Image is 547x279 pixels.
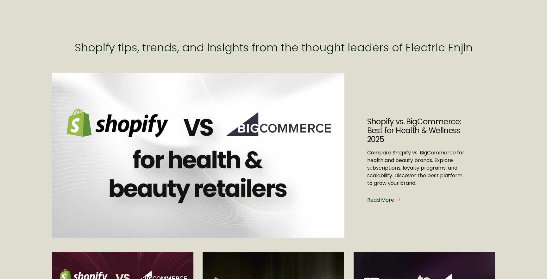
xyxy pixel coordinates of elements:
[367,149,465,187] a: Compare Shopify vs. BigCommerce for health and beauty brands. Explore subscriptions, loyalty prog...
[367,196,394,204] div: Read More
[75,41,473,55] h1: Shopify tips, trends, and insights from the thought leaders of Electric Enjin
[367,196,400,204] a: Read MoreOrange Arrow
[367,117,465,144] a: Shopify vs. BigCommerce: Best for Health & Wellness 2025
[397,198,400,202] img: Orange Arrow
